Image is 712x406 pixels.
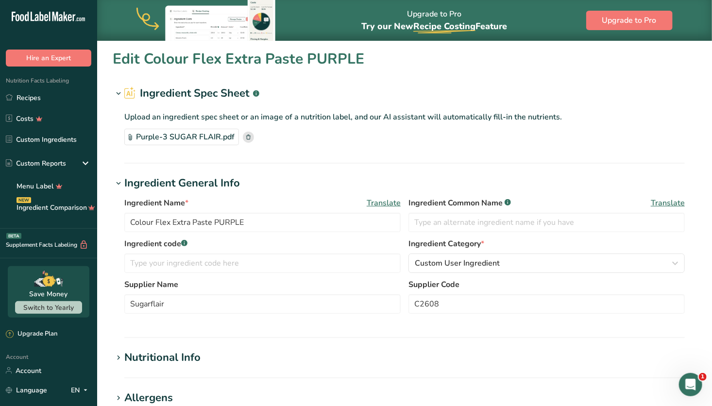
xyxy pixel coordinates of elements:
[124,238,401,250] label: Ingredient code
[30,289,68,299] div: Save Money
[408,294,685,314] input: Type your supplier code here
[6,329,57,339] div: Upgrade Plan
[124,213,401,232] input: Type your ingredient name here
[408,279,685,290] label: Supplier Code
[124,390,173,406] div: Allergens
[124,350,201,366] div: Nutritional Info
[71,384,91,396] div: EN
[699,373,707,381] span: 1
[408,213,685,232] input: Type an alternate ingredient name if you have
[679,373,702,396] iframe: Intercom live chat
[124,175,240,191] div: Ingredient General Info
[124,279,401,290] label: Supplier Name
[6,50,91,67] button: Hire an Expert
[361,20,507,32] span: Try our New Feature
[17,197,31,203] div: NEW
[408,254,685,273] button: Custom User Ingredient
[124,85,259,101] h2: Ingredient Spec Sheet
[586,11,673,30] button: Upgrade to Pro
[124,254,401,273] input: Type your ingredient code here
[408,197,511,209] span: Ingredient Common Name
[415,257,500,269] span: Custom User Ingredient
[6,382,47,399] a: Language
[124,294,401,314] input: Type your supplier name here
[6,158,66,169] div: Custom Reports
[651,197,685,209] span: Translate
[6,233,21,239] div: BETA
[602,15,657,26] span: Upgrade to Pro
[408,238,685,250] label: Ingredient Category
[367,197,401,209] span: Translate
[124,111,685,123] p: Upload an ingredient spec sheet or an image of a nutrition label, and our AI assistant will autom...
[113,48,364,70] h1: Edit Colour Flex Extra Paste PURPLE
[15,301,82,314] button: Switch to Yearly
[361,0,507,41] div: Upgrade to Pro
[413,20,475,32] span: Recipe Costing
[124,197,188,209] span: Ingredient Name
[23,303,74,312] span: Switch to Yearly
[124,129,239,145] div: Purple-3 SUGAR FLAIR.pdf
